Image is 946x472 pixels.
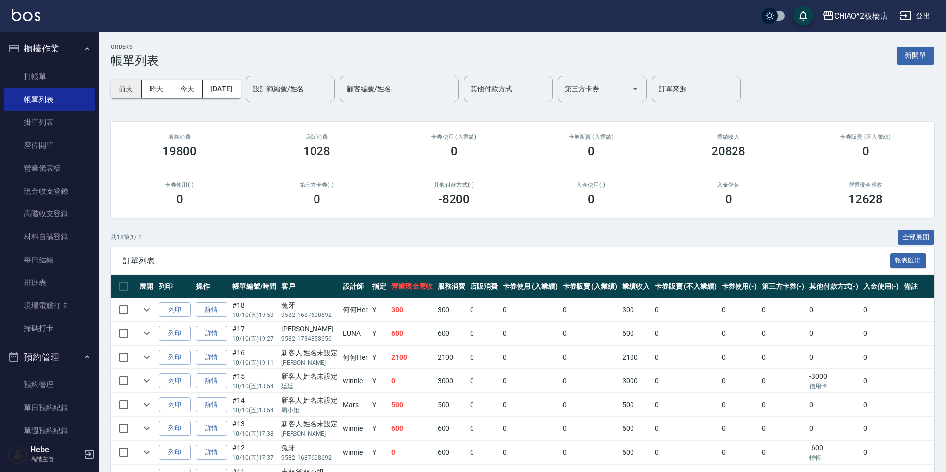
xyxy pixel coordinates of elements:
th: 展開 [137,275,157,298]
td: 0 [807,346,861,369]
img: Person [8,444,28,464]
a: 排班表 [4,271,95,294]
a: 掃碼打卡 [4,317,95,340]
button: 列印 [159,421,191,436]
td: 600 [435,417,468,440]
td: 0 [719,322,760,345]
button: expand row [139,302,154,317]
h2: 營業現金應收 [809,182,922,188]
td: 0 [759,298,807,321]
h3: 0 [176,192,183,206]
button: 昨天 [142,80,172,98]
td: 500 [620,393,652,417]
td: 0 [500,417,560,440]
td: -3000 [807,369,861,393]
td: 0 [468,369,500,393]
th: 客戶 [279,275,341,298]
p: 9582_1734858656 [281,334,338,343]
h2: 業績收入 [672,134,785,140]
td: 0 [389,441,435,464]
button: expand row [139,373,154,388]
td: 500 [435,393,468,417]
td: 0 [468,441,500,464]
td: 0 [861,441,901,464]
div: 新客人 姓名未設定 [281,419,338,429]
td: 600 [620,322,652,345]
td: Y [370,346,389,369]
th: 卡券使用(-) [719,275,760,298]
td: 0 [652,298,719,321]
th: 操作 [193,275,230,298]
td: 600 [389,417,435,440]
td: Mars [340,393,370,417]
td: winnie [340,369,370,393]
td: 2100 [620,346,652,369]
p: [PERSON_NAME] [281,429,338,438]
td: 0 [807,298,861,321]
td: 0 [500,441,560,464]
td: 0 [719,417,760,440]
h2: ORDERS [111,44,158,50]
a: 材料自購登錄 [4,225,95,248]
a: 打帳單 [4,65,95,88]
th: 卡券使用 (入業績) [500,275,560,298]
td: 300 [389,298,435,321]
h3: 帳單列表 [111,54,158,68]
td: 2100 [435,346,468,369]
h3: 19800 [162,144,197,158]
td: 0 [652,441,719,464]
td: 0 [652,346,719,369]
th: 設計師 [340,275,370,298]
div: 兔牙 [281,300,338,311]
td: 0 [719,298,760,321]
h3: 0 [862,144,869,158]
div: CHIAO^2板橋店 [834,10,889,22]
td: 0 [652,393,719,417]
a: 報表匯出 [890,256,927,265]
td: -600 [807,441,861,464]
h5: Hebe [30,445,81,455]
h2: 卡券使用(-) [123,182,236,188]
td: 0 [560,441,620,464]
button: 列印 [159,302,191,317]
td: 0 [468,346,500,369]
td: 0 [807,393,861,417]
td: Y [370,298,389,321]
button: expand row [139,421,154,436]
td: 0 [861,322,901,345]
td: 300 [620,298,652,321]
td: 0 [560,393,620,417]
td: 600 [435,441,468,464]
p: 10/10 (五) 17:38 [232,429,276,438]
td: 0 [861,346,901,369]
div: 兔牙 [281,443,338,453]
th: 第三方卡券(-) [759,275,807,298]
h2: 入金使用(-) [534,182,648,188]
a: 單日預約紀錄 [4,396,95,419]
td: 600 [620,417,652,440]
p: 9582_1687608692 [281,311,338,319]
div: 新客人 姓名未設定 [281,348,338,358]
button: Open [628,81,643,97]
button: CHIAO^2板橋店 [818,6,893,26]
td: 500 [389,393,435,417]
p: [PERSON_NAME] [281,358,338,367]
h3: 0 [588,144,595,158]
p: 10/10 (五) 19:11 [232,358,276,367]
a: 現金收支登錄 [4,180,95,203]
h2: 卡券販賣 (不入業績) [809,134,922,140]
button: expand row [139,397,154,412]
td: 0 [500,346,560,369]
td: 0 [652,417,719,440]
td: 0 [759,393,807,417]
td: Y [370,417,389,440]
td: 0 [759,346,807,369]
td: winnie [340,417,370,440]
td: 0 [560,417,620,440]
a: 詳情 [196,373,227,389]
td: 0 [759,322,807,345]
th: 指定 [370,275,389,298]
td: Y [370,441,389,464]
td: 何何Her [340,346,370,369]
p: 10/10 (五) 19:53 [232,311,276,319]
